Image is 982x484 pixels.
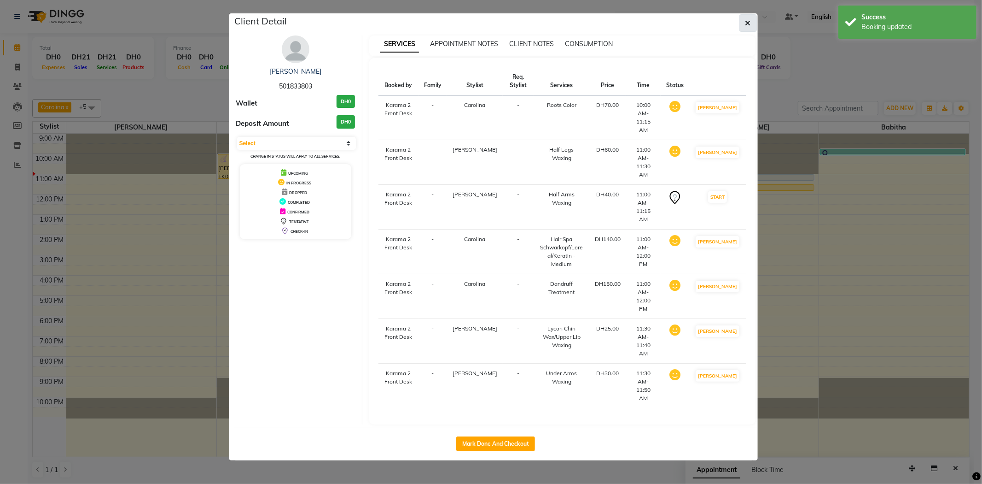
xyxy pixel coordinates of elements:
[287,210,309,214] span: CONFIRMED
[540,325,584,349] div: Lycon Chin Wax/Upper Lip Waxing
[288,200,310,205] span: COMPLETED
[595,325,621,333] div: DH25.00
[626,185,661,230] td: 11:00 AM-11:15 AM
[540,369,584,386] div: Under Arms Waxing
[418,140,447,185] td: -
[708,191,727,203] button: START
[418,319,447,364] td: -
[418,364,447,408] td: -
[453,191,497,198] span: [PERSON_NAME]
[503,67,534,95] th: Req. Stylist
[378,67,418,95] th: Booked by
[250,154,340,159] small: Change in status will apply to all services.
[696,147,739,158] button: [PERSON_NAME]
[291,229,308,234] span: CHECK-IN
[456,437,535,451] button: Mark Done And Checkout
[534,67,589,95] th: Services
[595,369,621,378] div: DH30.00
[380,36,419,53] span: SERVICES
[595,146,621,154] div: DH60.00
[540,101,584,109] div: Roots Color
[595,235,621,243] div: DH140.00
[236,118,290,129] span: Deposit Amount
[696,102,739,113] button: [PERSON_NAME]
[626,140,661,185] td: 11:00 AM-11:30 AM
[430,40,498,48] span: APPOINTMENT NOTES
[540,190,584,207] div: Half Arms Waxing
[626,95,661,140] td: 10:00 AM-11:15 AM
[337,95,355,108] h3: DH0
[503,185,534,230] td: -
[503,364,534,408] td: -
[696,236,739,248] button: [PERSON_NAME]
[503,319,534,364] td: -
[626,319,661,364] td: 11:30 AM-11:40 AM
[378,364,418,408] td: Karama 2 Front Desk
[696,325,739,337] button: [PERSON_NAME]
[378,319,418,364] td: Karama 2 Front Desk
[378,185,418,230] td: Karama 2 Front Desk
[626,274,661,319] td: 11:00 AM-12:00 PM
[540,146,584,162] div: Half Legs Waxing
[626,230,661,274] td: 11:00 AM-12:00 PM
[595,101,621,109] div: DH70.00
[464,280,485,287] span: Carolina
[418,185,447,230] td: -
[595,190,621,199] div: DH40.00
[282,35,309,63] img: avatar
[464,101,485,108] span: Carolina
[235,14,287,28] h5: Client Detail
[503,230,534,274] td: -
[378,140,418,185] td: Karama 2 Front Desk
[453,370,497,377] span: [PERSON_NAME]
[540,235,584,268] div: Hair Spa Schwarkopf/Loreal/Keratin - Medium
[418,95,447,140] td: -
[503,140,534,185] td: -
[861,22,970,32] div: Booking updated
[418,274,447,319] td: -
[289,219,309,224] span: TENTATIVE
[696,281,739,292] button: [PERSON_NAME]
[279,82,312,90] span: 501833803
[236,98,258,109] span: Wallet
[626,364,661,408] td: 11:30 AM-11:50 AM
[378,95,418,140] td: Karama 2 Front Desk
[378,274,418,319] td: Karama 2 Front Desk
[447,67,503,95] th: Stylist
[418,67,447,95] th: Family
[540,280,584,296] div: Dandruff Treatment
[337,115,355,129] h3: DH0
[288,171,308,176] span: UPCOMING
[453,325,497,332] span: [PERSON_NAME]
[626,67,661,95] th: Time
[696,370,739,382] button: [PERSON_NAME]
[661,67,689,95] th: Status
[286,181,311,185] span: IN PROGRESS
[270,67,321,76] a: [PERSON_NAME]
[861,12,970,22] div: Success
[378,230,418,274] td: Karama 2 Front Desk
[418,230,447,274] td: -
[565,40,613,48] span: CONSUMPTION
[589,67,626,95] th: Price
[453,146,497,153] span: [PERSON_NAME]
[289,190,307,195] span: DROPPED
[464,236,485,242] span: Carolina
[509,40,554,48] span: CLIENT NOTES
[503,274,534,319] td: -
[595,280,621,288] div: DH150.00
[503,95,534,140] td: -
